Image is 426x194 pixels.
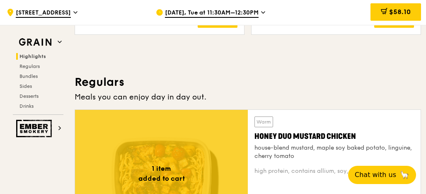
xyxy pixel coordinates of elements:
span: $58.10 [389,8,411,16]
span: Desserts [19,93,39,99]
div: house-blend mustard, maple soy baked potato, linguine, cherry tomato [254,144,414,160]
h3: Regulars [75,75,421,90]
div: Warm [254,116,273,127]
div: Add [198,15,237,28]
img: Ember Smokery web logo [16,120,54,137]
div: Meals you can enjoy day in day out. [75,91,421,103]
span: 🦙 [399,170,409,180]
div: Honey Duo Mustard Chicken [254,131,414,142]
div: Add [374,15,414,28]
span: [DATE], Tue at 11:30AM–12:30PM [165,9,259,18]
span: Regulars [19,63,40,69]
span: Sides [19,83,32,89]
button: Chat with us🦙 [348,166,416,184]
div: high protein, contains allium, soy, wheat [254,167,414,175]
span: Chat with us [355,170,396,180]
span: [STREET_ADDRESS] [16,9,71,18]
span: Highlights [19,53,46,59]
img: Grain web logo [16,35,54,50]
span: Drinks [19,103,34,109]
span: Bundles [19,73,38,79]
